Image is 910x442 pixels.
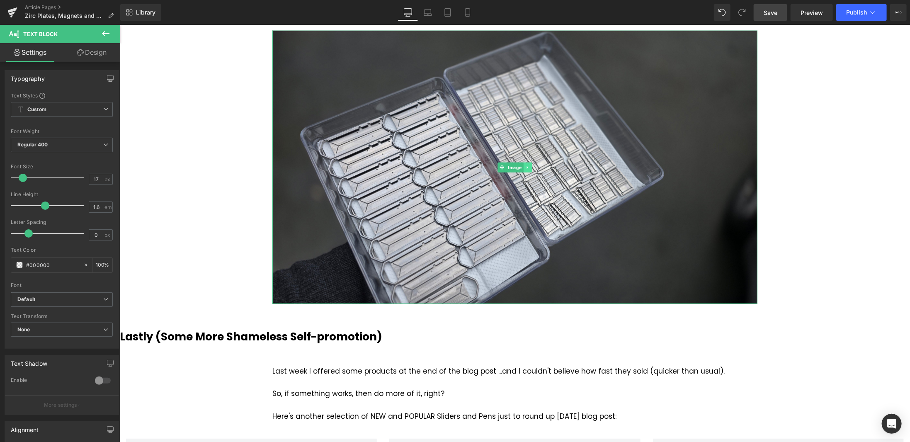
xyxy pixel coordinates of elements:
[11,70,45,82] div: Typography
[846,9,867,16] span: Publish
[11,377,87,386] div: Enable
[153,341,638,397] div: Last week I offered some products at the end of the blog post ...and I couldn't believe how fast ...
[27,106,46,113] b: Custom
[11,355,47,367] div: Text Shadow
[104,177,112,182] span: px
[153,386,638,397] div: Here's another selection of NEW and POPULAR Sliders and Pens just to round up [DATE] blog post:
[25,4,120,11] a: Article Pages
[17,141,48,148] b: Regular 400
[714,4,730,21] button: Undo
[44,401,77,409] p: More settings
[62,43,122,62] a: Design
[11,219,113,225] div: Letter Spacing
[11,92,113,99] div: Text Styles
[458,4,478,21] a: Mobile
[882,414,902,434] div: Open Intercom Messenger
[734,4,750,21] button: Redo
[11,164,113,170] div: Font Size
[791,4,833,21] a: Preview
[11,247,113,253] div: Text Color
[398,4,418,21] a: Desktop
[17,296,35,303] i: Default
[801,8,823,17] span: Preview
[26,260,79,270] input: Color
[136,9,155,16] span: Library
[17,326,30,333] b: None
[153,363,638,374] div: So, if something works, then do more of it, right?
[11,129,113,134] div: Font Weight
[11,192,113,197] div: Line Height
[25,12,104,19] span: Zirc Plates, Magnets and NEW Designs (Blog Post)
[104,204,112,210] span: em
[438,4,458,21] a: Tablet
[11,313,113,319] div: Text Transform
[92,258,112,272] div: %
[418,4,438,21] a: Laptop
[5,395,119,415] button: More settings
[890,4,907,21] button: More
[23,31,58,37] span: Text Block
[764,8,777,17] span: Save
[104,232,112,238] span: px
[386,138,403,148] span: Image
[11,422,39,433] div: Alignment
[11,282,113,288] div: Font
[836,4,887,21] button: Publish
[404,138,413,148] a: Expand / Collapse
[120,4,161,21] a: New Library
